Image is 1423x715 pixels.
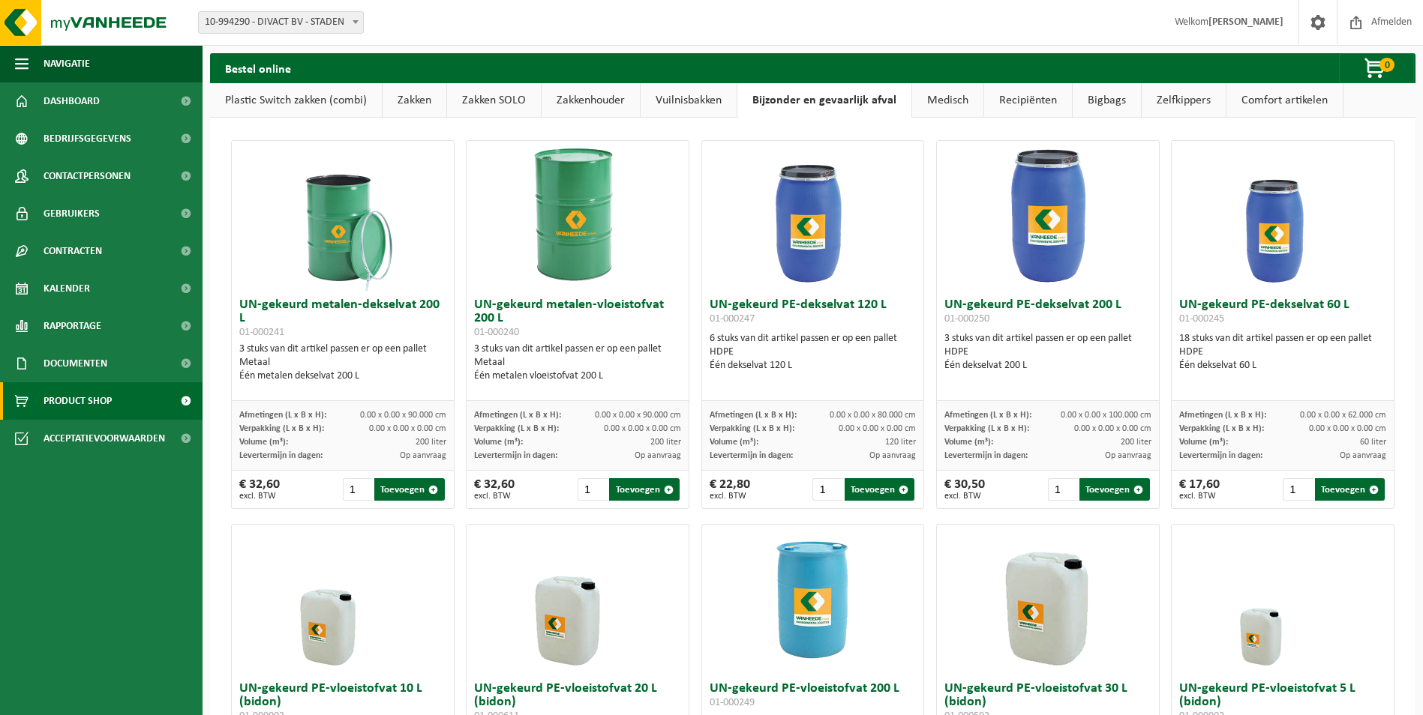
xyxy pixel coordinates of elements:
span: excl. BTW [474,492,515,501]
span: 60 liter [1360,438,1386,447]
h3: UN-gekeurd PE-dekselvat 120 L [710,298,917,328]
div: 18 stuks van dit artikel passen er op een pallet [1179,332,1386,372]
div: HDPE [1179,346,1386,359]
span: Levertermijn in dagen: [239,451,323,460]
span: 0.00 x 0.00 x 0.00 cm [839,424,916,433]
div: HDPE [710,346,917,359]
span: Levertermijn in dagen: [474,451,557,460]
span: 01-000249 [710,697,755,708]
span: Op aanvraag [400,451,446,460]
h2: Bestel online [210,53,306,82]
button: Toevoegen [374,478,444,501]
h3: UN-gekeurd PE-dekselvat 60 L [1179,298,1386,328]
span: 0.00 x 0.00 x 0.00 cm [1309,424,1386,433]
span: excl. BTW [1179,492,1220,501]
img: 01-000247 [737,141,887,291]
div: € 17,60 [1179,478,1220,501]
h3: UN-gekeurd PE-dekselvat 200 L [944,298,1151,328]
button: Toevoegen [1315,478,1385,501]
button: Toevoegen [845,478,914,501]
span: 10-994290 - DIVACT BV - STADEN [198,11,364,34]
span: 0 [1379,58,1394,72]
span: Acceptatievoorwaarden [44,420,165,457]
span: Contactpersonen [44,157,131,195]
h3: UN-gekeurd metalen-vloeistofvat 200 L [474,298,681,339]
span: Verpakking (L x B x H): [474,424,559,433]
strong: [PERSON_NAME] [1208,16,1283,28]
a: Zakkenhouder [542,83,640,118]
span: excl. BTW [710,492,750,501]
div: 3 stuks van dit artikel passen er op een pallet [474,343,681,383]
div: 3 stuks van dit artikel passen er op een pallet [944,332,1151,372]
img: 01-999902 [1208,525,1358,675]
button: Toevoegen [1079,478,1149,501]
span: 0.00 x 0.00 x 62.000 cm [1300,411,1386,420]
span: Volume (m³): [1179,438,1228,447]
img: 01-999903 [268,525,418,675]
span: Op aanvraag [1340,451,1386,460]
span: Product Shop [44,382,112,420]
span: 0.00 x 0.00 x 90.000 cm [595,411,681,420]
span: 01-000240 [474,327,519,338]
span: Op aanvraag [869,451,916,460]
span: Afmetingen (L x B x H): [1179,411,1266,420]
img: 01-000250 [973,141,1123,291]
span: 01-000247 [710,313,755,325]
span: 01-000241 [239,327,284,338]
span: 0.00 x 0.00 x 90.000 cm [360,411,446,420]
span: Dashboard [44,82,100,120]
div: Één dekselvat 60 L [1179,359,1386,372]
div: € 22,80 [710,478,750,501]
span: Volume (m³): [239,438,288,447]
div: € 30,50 [944,478,985,501]
a: Medisch [912,83,983,118]
div: Één dekselvat 200 L [944,359,1151,372]
span: 0.00 x 0.00 x 0.00 cm [1074,424,1151,433]
span: 01-000250 [944,313,989,325]
div: Één dekselvat 120 L [710,359,917,372]
span: 0.00 x 0.00 x 100.000 cm [1061,411,1151,420]
div: 6 stuks van dit artikel passen er op een pallet [710,332,917,372]
span: Bedrijfsgegevens [44,120,131,157]
span: excl. BTW [944,492,985,501]
span: Levertermijn in dagen: [944,451,1028,460]
span: Afmetingen (L x B x H): [474,411,561,420]
img: 01-000249 [737,525,887,675]
div: HDPE [944,346,1151,359]
input: 1 [1048,478,1078,501]
span: Documenten [44,345,107,382]
span: Volume (m³): [710,438,758,447]
span: Op aanvraag [635,451,681,460]
a: Recipiënten [984,83,1072,118]
span: 200 liter [650,438,681,447]
div: Metaal [239,356,446,369]
span: excl. BTW [239,492,280,501]
span: Op aanvraag [1105,451,1151,460]
input: 1 [578,478,608,501]
span: 120 liter [885,438,916,447]
img: 01-000611 [503,525,653,675]
a: Zakken SOLO [447,83,541,118]
span: Afmetingen (L x B x H): [239,411,326,420]
h3: UN-gekeurd PE-vloeistofvat 200 L [710,682,917,712]
div: € 32,60 [239,478,280,501]
a: Bijzonder en gevaarlijk afval [737,83,911,118]
input: 1 [343,478,373,501]
input: 1 [812,478,842,501]
a: Bigbags [1073,83,1141,118]
span: Verpakking (L x B x H): [710,424,794,433]
div: Metaal [474,356,681,369]
a: Plastic Switch zakken (combi) [210,83,382,118]
img: 01-000245 [1208,141,1358,291]
span: Gebruikers [44,195,100,232]
button: Toevoegen [609,478,679,501]
span: Levertermijn in dagen: [1179,451,1262,460]
div: Één metalen dekselvat 200 L [239,369,446,383]
span: Verpakking (L x B x H): [239,424,324,433]
span: 200 liter [416,438,446,447]
span: Levertermijn in dagen: [710,451,793,460]
img: 01-000240 [503,141,653,291]
span: 0.00 x 0.00 x 0.00 cm [604,424,681,433]
span: Afmetingen (L x B x H): [710,411,797,420]
img: 01-000592 [973,525,1123,675]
